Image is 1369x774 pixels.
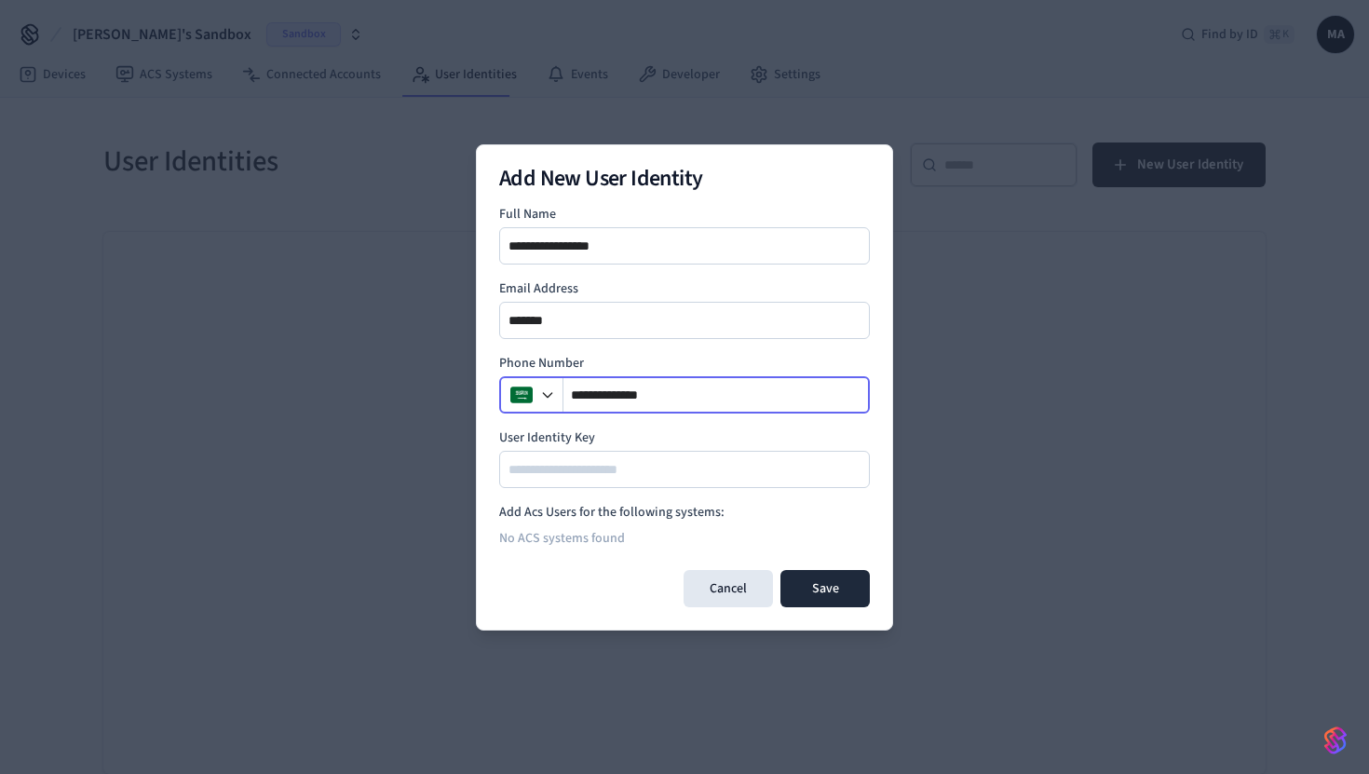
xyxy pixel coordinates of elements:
label: User Identity Key [499,428,870,447]
button: Save [780,570,870,607]
label: Full Name [499,205,870,224]
h4: Add Acs Users for the following systems: [499,503,870,522]
label: Phone Number [499,354,870,373]
div: No ACS systems found [499,522,870,555]
button: Cancel [684,570,773,607]
h2: Add New User Identity [499,168,870,190]
label: Email Address [499,279,870,298]
img: SeamLogoGradient.69752ec5.svg [1324,726,1347,755]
